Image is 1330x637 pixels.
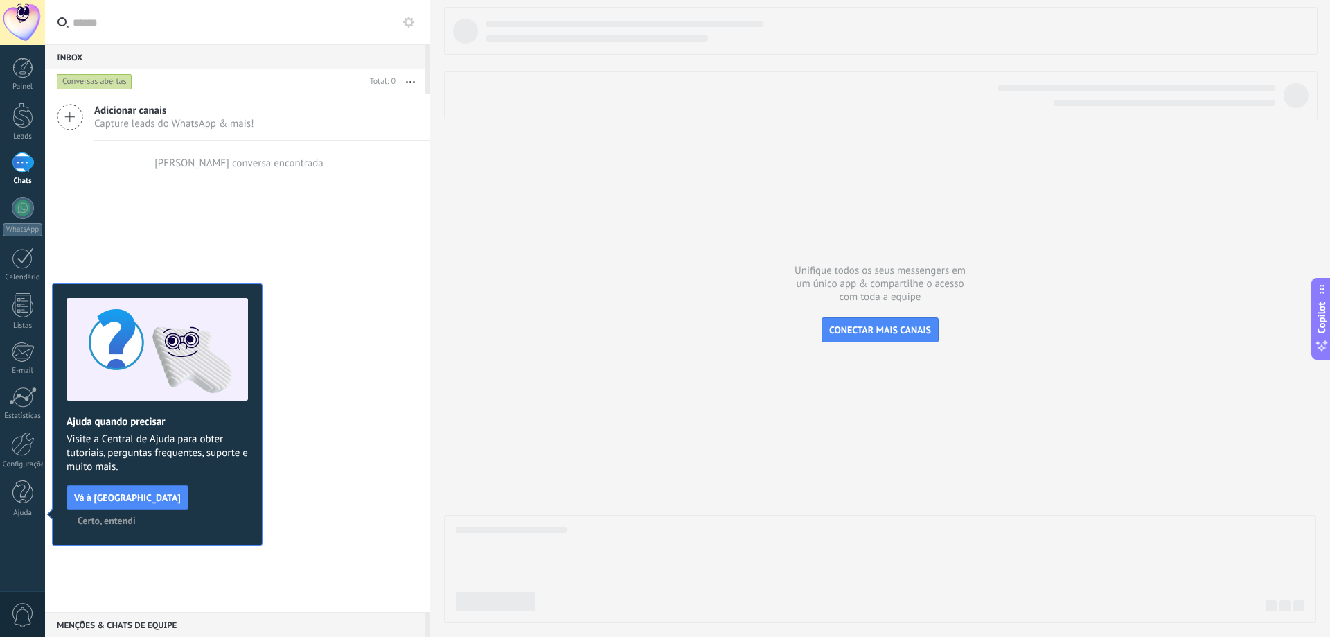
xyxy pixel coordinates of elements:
span: Capture leads do WhatsApp & mais! [94,117,254,130]
span: Vá à [GEOGRAPHIC_DATA] [74,493,181,503]
div: Total: 0 [364,75,396,89]
div: Configurações [3,460,43,469]
div: Listas [3,322,43,331]
div: Calendário [3,273,43,282]
div: Estatísticas [3,412,43,421]
div: [PERSON_NAME] conversa encontrada [154,157,323,170]
span: Copilot [1315,302,1329,333]
h2: Ajuda quando precisar [66,415,248,428]
div: Conversas abertas [57,73,132,90]
button: Certo, entendi [71,510,142,531]
span: Adicionar canais [94,104,254,117]
div: Inbox [45,44,425,69]
button: CONECTAR MAIS CANAIS [822,317,939,342]
span: Visite a Central de Ajuda para obter tutoriais, perguntas frequentes, suporte e muito mais. [66,433,248,474]
div: E-mail [3,367,43,376]
div: Painel [3,82,43,91]
div: Leads [3,132,43,141]
button: Vá à [GEOGRAPHIC_DATA] [66,485,188,510]
div: WhatsApp [3,223,42,236]
span: Certo, entendi [78,516,136,525]
div: Chats [3,177,43,186]
div: Menções & Chats de equipe [45,612,425,637]
span: CONECTAR MAIS CANAIS [829,324,931,336]
div: Ajuda [3,509,43,518]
